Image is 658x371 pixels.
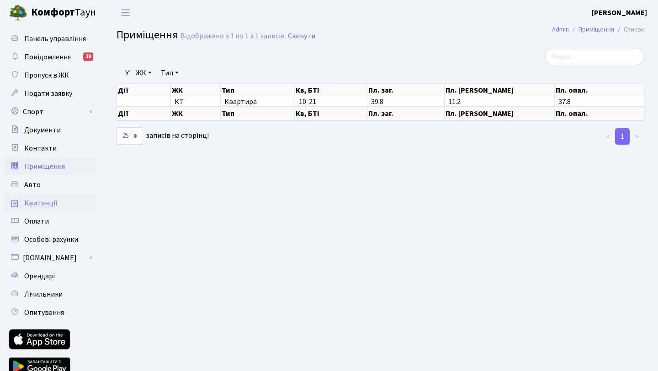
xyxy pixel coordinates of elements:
a: Опитування [5,303,96,322]
a: Документи [5,121,96,139]
span: 11.2 [448,97,461,107]
th: Пл. заг. [367,84,444,97]
span: Подати заявку [24,89,72,99]
span: Пропуск в ЖК [24,70,69,80]
a: Оплати [5,212,96,230]
button: Переключити навігацію [114,5,137,20]
a: [DOMAIN_NAME] [5,249,96,267]
span: Опитування [24,308,64,318]
span: Панель управління [24,34,86,44]
div: 19 [83,52,93,61]
select: записів на сторінці [117,127,143,145]
a: Авто [5,176,96,194]
a: Панель управління [5,30,96,48]
a: 1 [615,128,630,145]
a: Пропуск в ЖК [5,66,96,84]
span: Приміщення [24,162,65,172]
span: Орендарі [24,271,55,281]
span: Особові рахунки [24,235,78,245]
input: Пошук... [545,48,644,65]
a: Приміщення [578,25,614,34]
th: ЖК [171,84,221,97]
span: Оплати [24,216,49,226]
li: Список [614,25,644,35]
span: Повідомлення [24,52,71,62]
a: Лічильники [5,285,96,303]
a: Подати заявку [5,84,96,103]
th: Дії [117,107,171,120]
th: Пл. опал. [555,84,644,97]
span: Авто [24,180,41,190]
span: Документи [24,125,61,135]
th: Пл. заг. [367,107,444,120]
a: Приміщення [5,157,96,176]
span: Лічильники [24,289,63,299]
a: Особові рахунки [5,230,96,249]
span: Приміщення [117,27,178,43]
span: КТ [175,98,217,105]
span: Контакти [24,143,57,153]
img: logo.png [9,4,27,22]
th: ЖК [171,107,221,120]
a: Контакти [5,139,96,157]
th: Пл. [PERSON_NAME] [445,84,555,97]
a: Тип [157,65,182,81]
span: 10-21 [299,97,316,107]
th: Дії [117,84,171,97]
th: Кв, БТІ [295,84,367,97]
span: 39.8 [371,97,383,107]
a: Повідомлення19 [5,48,96,66]
label: записів на сторінці [117,127,209,145]
a: [PERSON_NAME] [592,7,647,18]
a: Квитанції [5,194,96,212]
a: Орендарі [5,267,96,285]
th: Тип [221,107,295,120]
a: Admin [552,25,569,34]
a: Скинути [288,32,315,41]
a: Спорт [5,103,96,121]
span: Квартира [224,98,291,105]
span: Квитанції [24,198,58,208]
th: Пл. [PERSON_NAME] [445,107,555,120]
span: 37.8 [558,97,571,107]
a: ЖК [132,65,155,81]
span: Таун [31,5,96,21]
div: Відображено з 1 по 1 з 1 записів. [180,32,286,41]
b: [PERSON_NAME] [592,8,647,18]
nav: breadcrumb [538,20,658,39]
b: Комфорт [31,5,75,20]
th: Тип [221,84,295,97]
th: Кв, БТІ [295,107,367,120]
th: Пл. опал. [555,107,644,120]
